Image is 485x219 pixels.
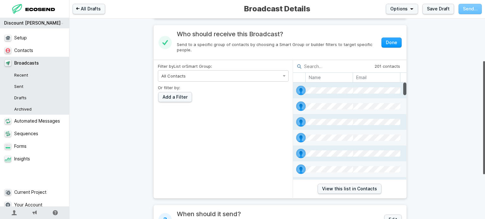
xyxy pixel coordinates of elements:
[422,4,454,14] button: Save Draft
[390,6,408,12] span: Options
[158,64,289,68] span: Filter by List or Smart Group:
[241,4,314,14] span: Broadcast Details
[73,4,105,14] a: All Drafts
[318,184,381,194] a: View this list in Contacts
[374,64,400,68] span: 201
[305,73,353,82] div: Name
[177,42,377,53] div: Send to a specific group of contacts by choosing a Smart Group or builder filters to target speci...
[293,60,374,73] input: Search…
[386,4,418,14] button: Options
[158,86,289,90] span: Or filter by:
[177,30,377,38] h2: Who should receive this Broadcast?
[177,210,380,218] h2: When should it send?
[158,92,192,102] button: Add a Filter
[306,73,353,82] li: Name
[353,73,400,82] div: Email
[381,37,402,48] button: Done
